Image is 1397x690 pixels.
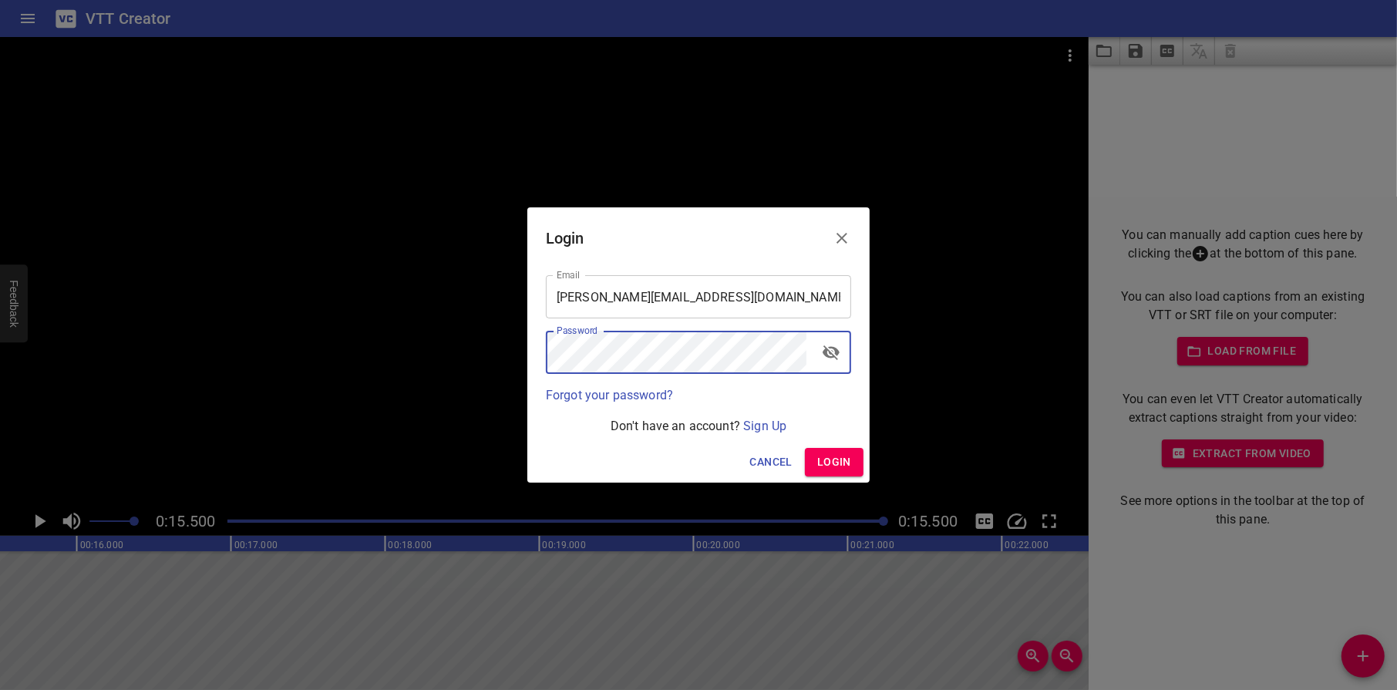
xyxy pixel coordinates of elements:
button: Login [805,448,863,476]
a: Sign Up [743,419,786,433]
button: Close [823,220,860,257]
span: Login [817,453,851,472]
button: Cancel [744,448,799,476]
span: Cancel [750,453,793,472]
button: toggle password visibility [813,334,850,371]
h6: Login [546,226,584,251]
p: Don't have an account? [546,417,851,436]
a: Forgot your password? [546,388,673,402]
